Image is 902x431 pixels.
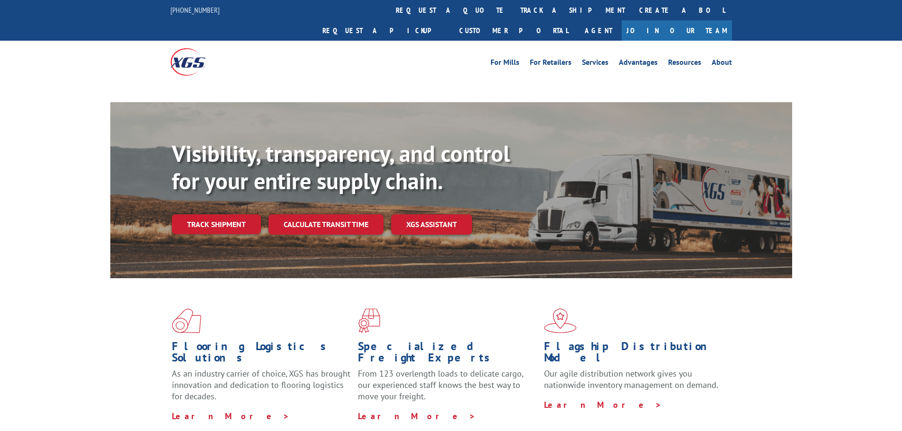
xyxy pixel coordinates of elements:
[544,399,662,410] a: Learn More >
[622,20,732,41] a: Join Our Team
[668,59,701,69] a: Resources
[172,308,201,333] img: xgs-icon-total-supply-chain-intelligence-red
[619,59,658,69] a: Advantages
[268,214,384,235] a: Calculate transit time
[582,59,608,69] a: Services
[358,411,476,422] a: Learn More >
[391,214,472,235] a: XGS ASSISTANT
[544,341,723,368] h1: Flagship Distribution Model
[358,341,537,368] h1: Specialized Freight Experts
[358,308,380,333] img: xgs-icon-focused-on-flooring-red
[544,368,718,390] span: Our agile distribution network gives you nationwide inventory management on demand.
[712,59,732,69] a: About
[170,5,220,15] a: [PHONE_NUMBER]
[172,411,290,422] a: Learn More >
[544,308,577,333] img: xgs-icon-flagship-distribution-model-red
[530,59,572,69] a: For Retailers
[452,20,575,41] a: Customer Portal
[575,20,622,41] a: Agent
[172,139,510,195] b: Visibility, transparency, and control for your entire supply chain.
[491,59,519,69] a: For Mills
[172,368,350,402] span: As an industry carrier of choice, XGS has brought innovation and dedication to flooring logistics...
[172,341,351,368] h1: Flooring Logistics Solutions
[172,214,261,234] a: Track shipment
[315,20,452,41] a: Request a pickup
[358,368,537,410] p: From 123 overlength loads to delicate cargo, our experienced staff knows the best way to move you...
